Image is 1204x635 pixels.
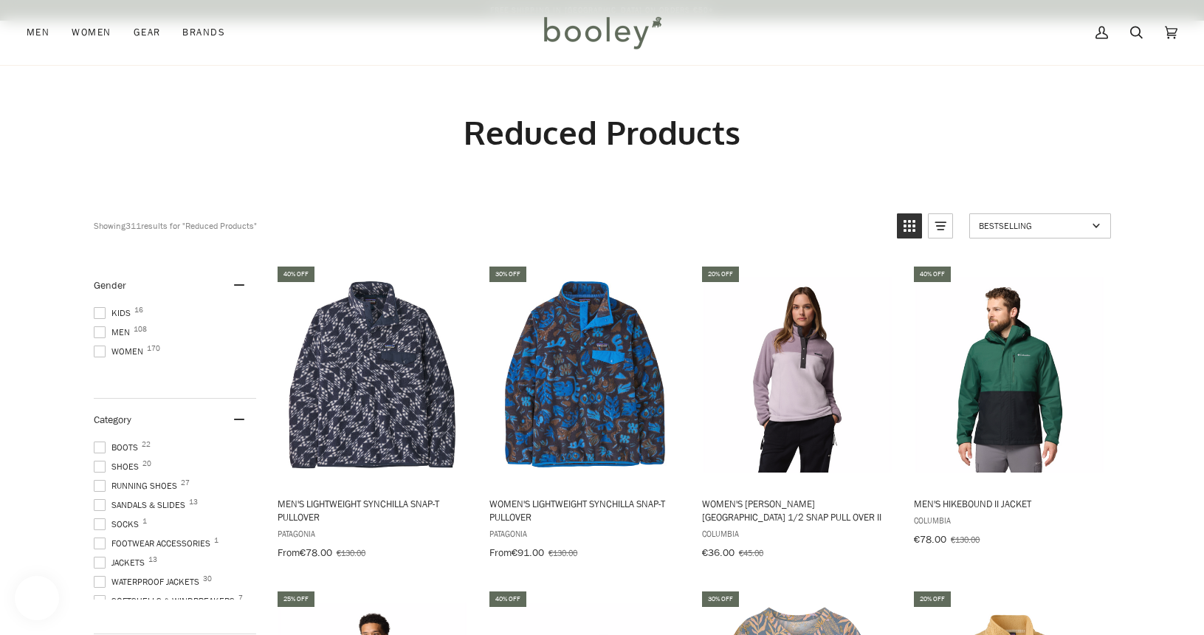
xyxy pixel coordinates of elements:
span: Gender [94,278,126,292]
span: €78.00 [914,532,946,546]
span: Columbia [702,527,893,540]
div: 30% off [702,591,739,607]
span: Men's Hikebound II Jacket [914,497,1105,510]
span: Softshells & Windbreakers [94,594,239,608]
div: 40% off [914,267,951,282]
span: Women [94,345,148,358]
span: €45.00 [739,546,763,559]
span: €130.00 [951,533,980,546]
img: Patagonia Men's Lightweight Synchilla Snap-T Pullover Synched Flight / New Navy - Booley Galway [275,277,471,473]
span: Bestselling [979,219,1087,232]
span: 27 [181,479,190,487]
span: 13 [148,556,157,563]
span: 22 [142,441,151,448]
span: 7 [238,594,243,602]
div: Showing results for "Reduced Products" [94,213,886,238]
span: €130.00 [548,546,577,559]
span: Shoes [94,460,143,473]
span: 30 [203,575,212,583]
span: Sandals & Slides [94,498,190,512]
span: Patagonia [489,527,681,540]
div: 20% off [702,267,739,282]
h1: Reduced Products [94,112,1111,153]
span: From [489,546,512,560]
span: Category [94,413,131,427]
span: 170 [147,345,160,352]
span: Men's Lightweight Synchilla Snap-T Pullover [278,497,469,524]
span: Women [72,25,111,40]
span: €91.00 [512,546,544,560]
div: 20% off [914,591,951,607]
div: 40% off [278,267,314,282]
div: 25% off [278,591,314,607]
span: 108 [134,326,147,333]
span: Columbia [914,514,1105,526]
a: Sort options [969,213,1111,238]
span: Women's Lightweight Synchilla Snap-T Pullover [489,497,681,524]
b: 311 [125,219,141,232]
span: Running Shoes [94,479,182,492]
a: View grid mode [897,213,922,238]
span: Gear [134,25,161,40]
span: 1 [214,537,219,544]
span: Men [27,25,49,40]
a: Women's Benton Springs 1/2 Snap Pull Over II [700,264,895,564]
span: From [278,546,300,560]
span: 20 [142,460,151,467]
a: Men's Hikebound II Jacket [912,264,1107,551]
div: 40% off [489,591,526,607]
span: Footwear Accessories [94,537,215,550]
iframe: Button to open loyalty program pop-up [15,576,59,620]
span: €78.00 [300,546,332,560]
a: View list mode [928,213,953,238]
span: Jackets [94,556,149,569]
a: Men's Lightweight Synchilla Snap-T Pullover [275,264,471,564]
img: Patagonia Women's Lightweight Synchilla Snap-T Pullover Across Oceans / Pitch Blue - Booley Galway [487,277,683,473]
span: Waterproof Jackets [94,575,204,588]
a: Women's Lightweight Synchilla Snap-T Pullover [487,264,683,564]
span: 16 [134,306,143,314]
span: Women's [PERSON_NAME][GEOGRAPHIC_DATA] 1/2 Snap Pull Over II [702,497,893,524]
span: 13 [189,498,198,506]
span: Patagonia [278,527,469,540]
span: €130.00 [337,546,365,559]
span: Boots [94,441,142,454]
span: Socks [94,518,143,531]
span: €36.00 [702,546,735,560]
span: Kids [94,306,135,320]
span: Men [94,326,134,339]
img: Booley [537,11,667,54]
div: 30% off [489,267,526,282]
span: 1 [142,518,147,525]
span: Brands [182,25,225,40]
